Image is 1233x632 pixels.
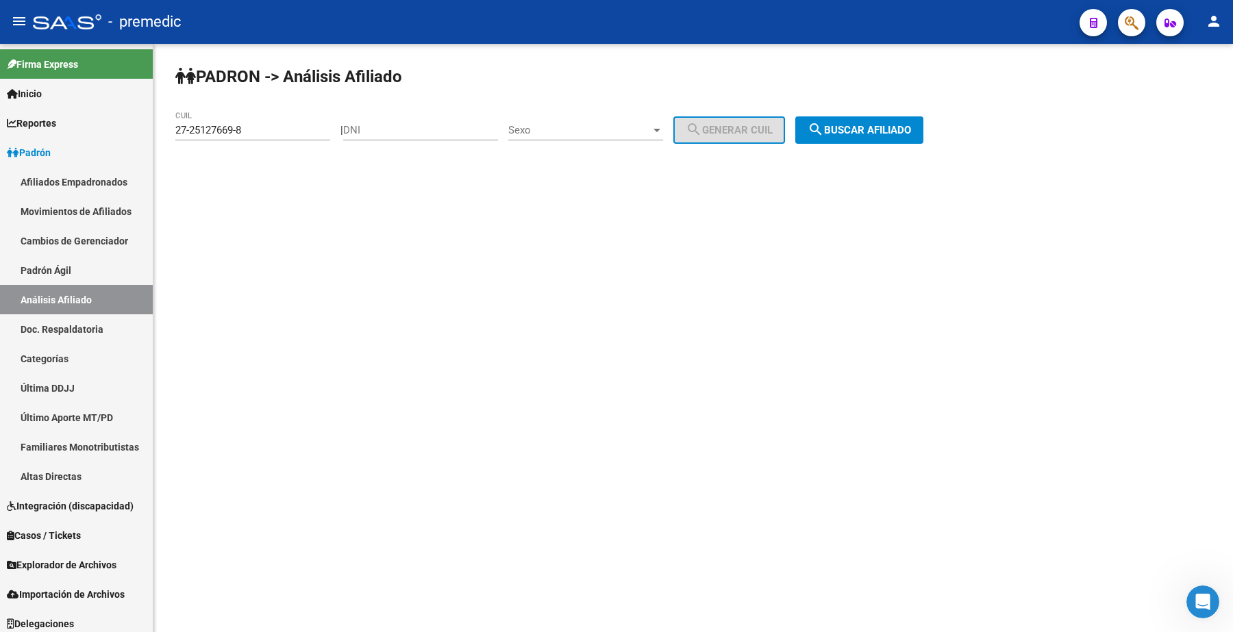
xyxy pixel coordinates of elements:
mat-icon: person [1206,13,1222,29]
div: | [340,124,795,136]
mat-icon: search [808,121,824,138]
span: Padrón [7,145,51,160]
span: Inicio [7,86,42,101]
span: Integración (discapacidad) [7,498,134,514]
mat-icon: menu [11,13,27,29]
span: Importación de Archivos [7,587,125,602]
span: Explorador de Archivos [7,557,116,572]
button: Buscar afiliado [795,116,923,144]
span: Casos / Tickets [7,528,81,543]
span: Generar CUIL [686,124,773,136]
span: Firma Express [7,57,78,72]
span: Reportes [7,116,56,131]
strong: PADRON -> Análisis Afiliado [175,67,402,86]
iframe: Intercom live chat [1186,585,1219,618]
mat-icon: search [686,121,702,138]
span: Sexo [508,124,651,136]
button: Generar CUIL [673,116,785,144]
span: Buscar afiliado [808,124,911,136]
span: - premedic [108,7,182,37]
span: Delegaciones [7,616,74,631]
